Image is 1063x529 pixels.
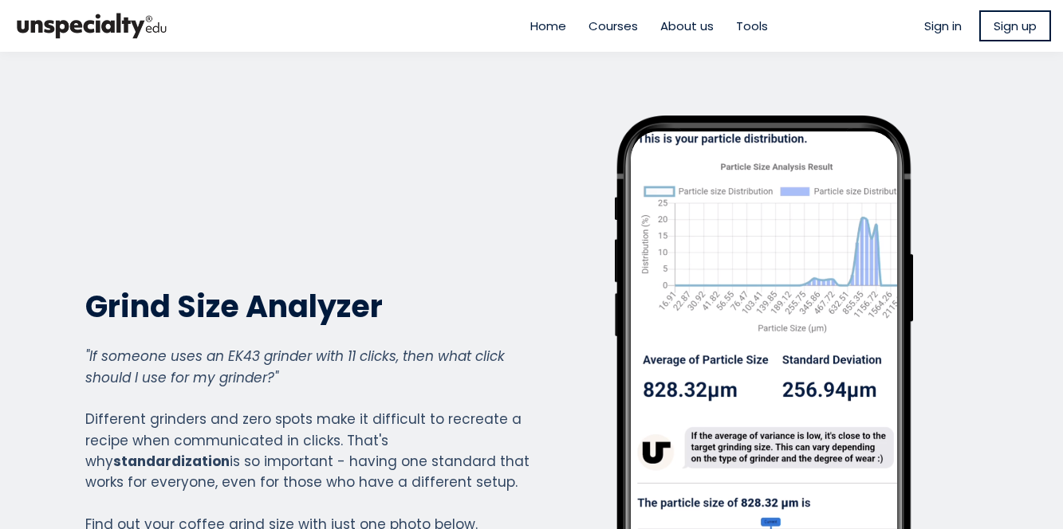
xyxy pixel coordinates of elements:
em: "If someone uses an EK43 grinder with 11 clicks, then what click should I use for my grinder?" [85,347,505,386]
a: About us [660,17,714,35]
img: bc390a18feecddb333977e298b3a00a1.png [12,6,171,45]
a: Sign up [979,10,1051,41]
a: Courses [589,17,638,35]
a: Sign in [924,17,962,35]
strong: standardization [113,452,230,471]
a: Home [530,17,566,35]
a: Tools [736,17,768,35]
span: Sign up [994,17,1037,35]
h2: Grind Size Analyzer [85,287,530,326]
